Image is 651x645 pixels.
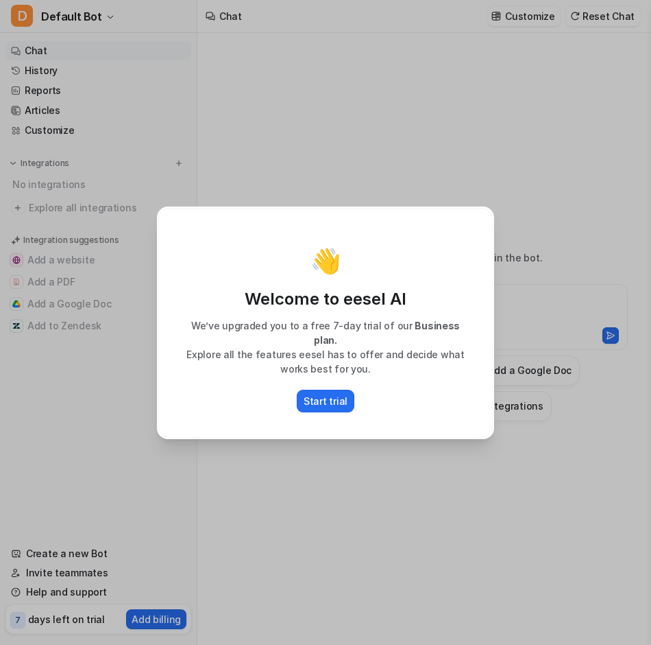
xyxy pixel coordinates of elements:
[173,347,478,376] p: Explore all the features eesel has to offer and decide what works best for you.
[173,288,478,310] p: Welcome to eesel AI
[173,318,478,347] p: We’ve upgraded you to a free 7-day trial of our
[310,247,341,274] p: 👋
[304,394,347,408] p: Start trial
[297,390,354,412] button: Start trial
